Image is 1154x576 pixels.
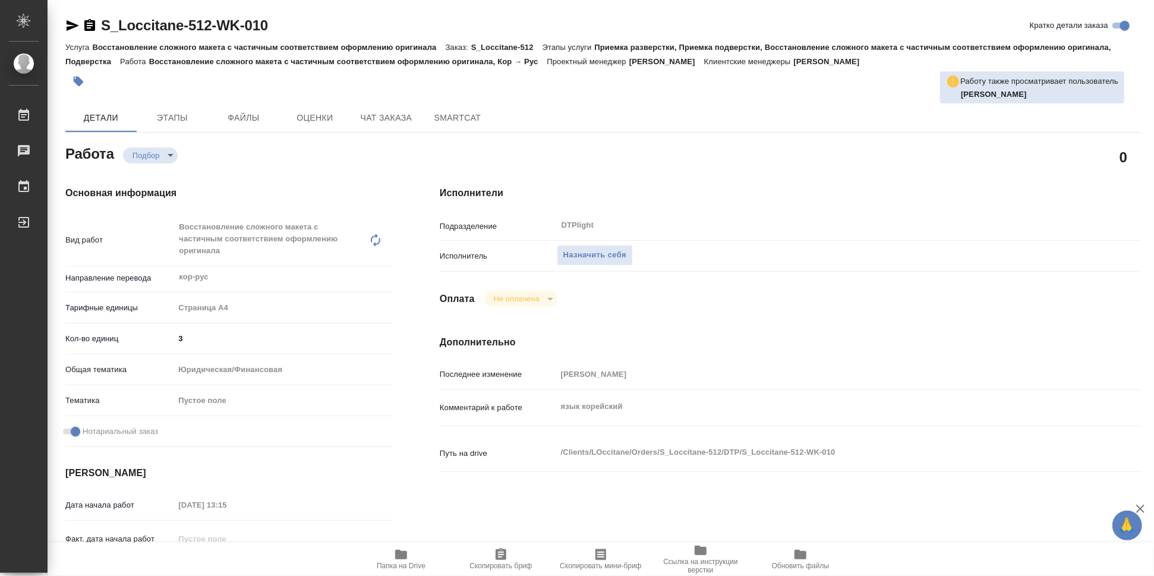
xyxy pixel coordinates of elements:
[1030,20,1108,32] span: Кратко детали заказа
[651,543,751,576] button: Ссылка на инструкции верстки
[65,395,174,407] p: Тематика
[65,234,174,246] p: Вид работ
[351,543,451,576] button: Папка на Drive
[557,245,633,266] button: Назначить себя
[440,221,557,232] p: Подразделение
[440,402,557,414] p: Комментарий к работе
[65,186,392,200] h4: Основная информация
[120,57,149,66] p: Работа
[1120,147,1127,167] h2: 0
[174,530,278,547] input: Пустое поле
[92,43,445,52] p: Восстановление сложного макета с частичным соответствием оформлению оригинала
[446,43,471,52] p: Заказ:
[469,562,532,570] span: Скопировать бриф
[65,68,92,95] button: Добавить тэг
[83,18,97,33] button: Скопировать ссылку
[794,57,869,66] p: [PERSON_NAME]
[563,248,626,262] span: Назначить себя
[751,543,850,576] button: Обновить файлы
[961,89,1118,100] p: Архипова Екатерина
[440,369,557,380] p: Последнее изменение
[174,391,392,411] div: Пустое поле
[704,57,794,66] p: Клиентские менеджеры
[144,111,201,125] span: Этапы
[1117,513,1137,538] span: 🙏
[174,496,278,514] input: Пустое поле
[471,43,543,52] p: S_Loccitane-512
[101,17,268,33] a: S_Loccitane-512-WK-010
[960,75,1118,87] p: Работу также просматривает пользователь
[557,442,1083,462] textarea: /Clients/LOccitane/Orders/S_Loccitane-512/DTP/S_Loccitane-512-WK-010
[557,366,1083,383] input: Пустое поле
[658,558,743,574] span: Ссылка на инструкции верстки
[149,57,547,66] p: Восстановление сложного макета с частичным соответствием оформлению оригинала, Кор → Рус
[557,396,1083,417] textarea: язык корейский
[65,533,174,545] p: Факт. дата начала работ
[215,111,272,125] span: Файлы
[429,111,486,125] span: SmartCat
[65,499,174,511] p: Дата начала работ
[629,57,704,66] p: [PERSON_NAME]
[484,291,557,307] div: Подбор
[961,90,1027,99] b: [PERSON_NAME]
[174,330,392,347] input: ✎ Введи что-нибудь
[440,292,475,306] h4: Оплата
[65,18,80,33] button: Скопировать ссылку для ЯМессенджера
[440,448,557,459] p: Путь на drive
[174,298,392,318] div: Страница А4
[547,57,629,66] p: Проектный менеджер
[1112,511,1142,540] button: 🙏
[440,186,1141,200] h4: Исполнители
[83,426,158,437] span: Нотариальный заказ
[65,333,174,345] p: Кол-во единиц
[178,395,378,407] div: Пустое поле
[377,562,425,570] span: Папка на Drive
[65,142,114,163] h2: Работа
[772,562,830,570] span: Обновить файлы
[286,111,343,125] span: Оценки
[440,335,1141,350] h4: Дополнительно
[65,272,174,284] p: Направление перевода
[65,43,92,52] p: Услуга
[174,360,392,380] div: Юридическая/Финансовая
[358,111,415,125] span: Чат заказа
[65,302,174,314] p: Тарифные единицы
[543,43,595,52] p: Этапы услуги
[123,147,178,163] div: Подбор
[65,364,174,376] p: Общая тематика
[72,111,130,125] span: Детали
[65,466,392,480] h4: [PERSON_NAME]
[440,250,557,262] p: Исполнитель
[490,294,543,304] button: Не оплачена
[129,150,163,160] button: Подбор
[560,562,641,570] span: Скопировать мини-бриф
[551,543,651,576] button: Скопировать мини-бриф
[451,543,551,576] button: Скопировать бриф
